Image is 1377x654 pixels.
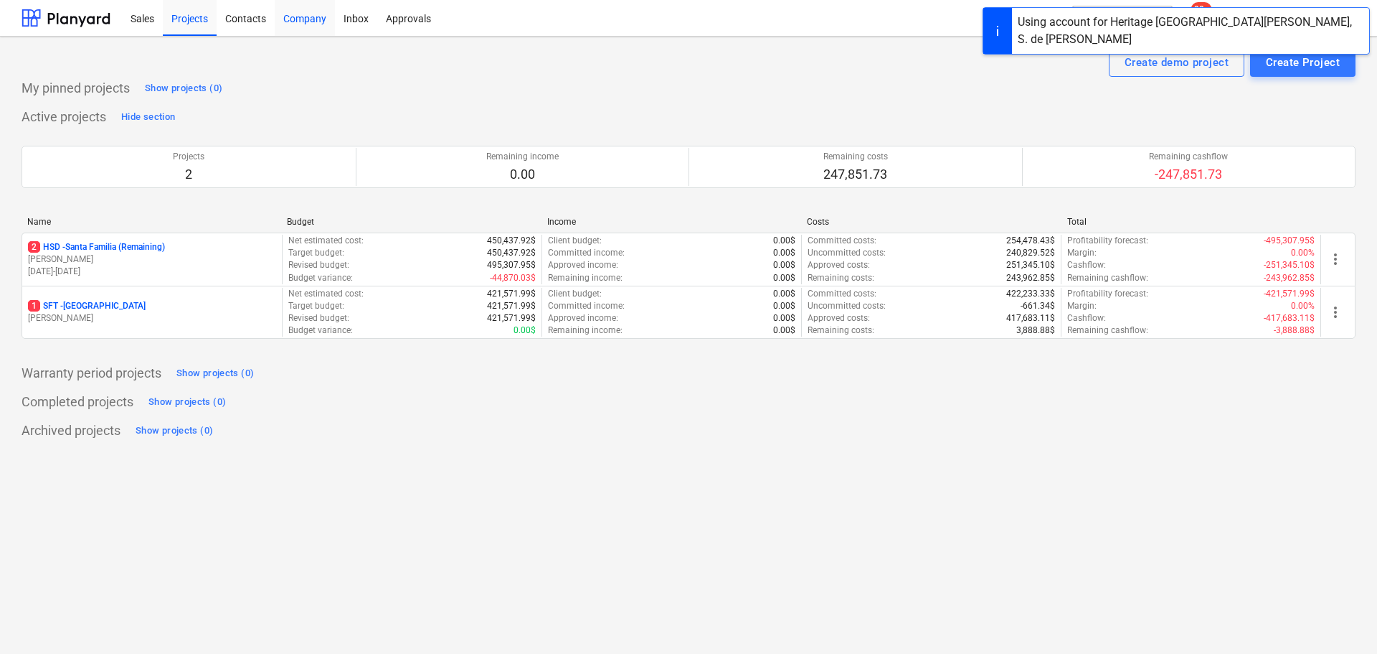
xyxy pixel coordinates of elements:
p: 3,888.88$ [1016,324,1055,337]
p: [PERSON_NAME] [28,312,276,324]
p: Net estimated cost : [288,235,364,247]
p: Client budget : [548,288,602,300]
p: 450,437.92$ [487,235,536,247]
p: Active projects [22,108,106,126]
div: Name [27,217,275,227]
div: Create demo project [1125,53,1229,72]
p: -3,888.88$ [1274,324,1315,337]
p: 450,437.92$ [487,247,536,259]
p: 495,307.95$ [487,259,536,271]
p: -495,307.95$ [1264,235,1315,247]
div: Budget [287,217,535,227]
button: Show projects (0) [145,391,229,414]
p: Remaining costs : [808,324,874,337]
p: SFT - [GEOGRAPHIC_DATA] [28,300,146,312]
p: My pinned projects [22,80,130,97]
p: -247,851.73 [1149,166,1228,183]
p: 0.00$ [773,300,795,312]
div: Total [1067,217,1315,227]
p: Client budget : [548,235,602,247]
p: 243,962.85$ [1006,272,1055,284]
p: 2 [173,166,204,183]
p: Budget variance : [288,324,353,337]
p: -243,962.85$ [1264,272,1315,284]
p: Uncommitted costs : [808,247,886,259]
p: 0.00$ [773,312,795,324]
p: 0.00% [1291,300,1315,312]
p: 0.00$ [514,324,536,337]
p: Committed costs : [808,235,876,247]
p: Approved costs : [808,312,870,324]
p: [PERSON_NAME] [28,253,276,266]
p: Archived projects [22,422,120,439]
div: Income [547,217,795,227]
p: Completed projects [22,393,133,411]
div: Costs [807,217,1055,227]
div: 2HSD -Santa Familia (Remaining)[PERSON_NAME][DATE]-[DATE] [28,241,276,278]
p: Approved income : [548,312,618,324]
p: -417,683.11$ [1264,312,1315,324]
p: 421,571.99$ [487,312,536,324]
p: 0.00$ [773,272,795,284]
p: Remaining cashflow [1149,151,1228,163]
p: Remaining income : [548,324,623,337]
p: Net estimated cost : [288,288,364,300]
p: Profitability forecast : [1067,235,1148,247]
p: Revised budget : [288,259,349,271]
div: Show projects (0) [145,80,222,97]
p: Remaining cashflow : [1067,324,1148,337]
p: Committed income : [548,247,625,259]
p: Remaining costs [823,151,888,163]
button: Show projects (0) [141,77,226,100]
p: 0.00$ [773,235,795,247]
button: Create demo project [1109,48,1244,77]
span: more_vert [1327,304,1344,321]
button: Show projects (0) [132,419,217,442]
p: Approved costs : [808,259,870,271]
p: -251,345.10$ [1264,259,1315,271]
p: 0.00$ [773,288,795,300]
p: Warranty period projects [22,365,161,382]
p: Margin : [1067,300,1097,312]
div: Hide section [121,109,175,126]
p: 0.00$ [773,247,795,259]
p: Cashflow : [1067,312,1106,324]
p: 240,829.52$ [1006,247,1055,259]
p: 421,571.99$ [487,300,536,312]
span: 1 [28,300,40,312]
p: Profitability forecast : [1067,288,1148,300]
p: 417,683.11$ [1006,312,1055,324]
p: Margin : [1067,247,1097,259]
p: 0.00$ [773,324,795,337]
p: 421,571.99$ [487,288,536,300]
p: Remaining cashflow : [1067,272,1148,284]
p: Budget variance : [288,272,353,284]
span: more_vert [1327,251,1344,268]
p: Revised budget : [288,312,349,324]
p: Approved income : [548,259,618,271]
p: HSD - Santa Familia (Remaining) [28,241,165,253]
p: 0.00 [486,166,559,183]
p: Committed income : [548,300,625,312]
p: -421,571.99$ [1264,288,1315,300]
button: Show projects (0) [173,362,257,385]
p: Cashflow : [1067,259,1106,271]
button: Create Project [1250,48,1355,77]
p: [DATE] - [DATE] [28,266,276,278]
p: Remaining costs : [808,272,874,284]
p: 251,345.10$ [1006,259,1055,271]
p: Uncommitted costs : [808,300,886,312]
p: 0.00% [1291,247,1315,259]
p: Remaining income : [548,272,623,284]
div: Show projects (0) [148,394,226,411]
p: 254,478.43$ [1006,235,1055,247]
div: Using account for Heritage [GEOGRAPHIC_DATA][PERSON_NAME], S. de [PERSON_NAME] [1018,14,1363,48]
p: Target budget : [288,247,344,259]
p: 422,233.33$ [1006,288,1055,300]
div: 1SFT -[GEOGRAPHIC_DATA][PERSON_NAME] [28,300,276,324]
p: Committed costs : [808,288,876,300]
p: 247,851.73 [823,166,888,183]
iframe: Chat Widget [1305,585,1377,654]
p: Target budget : [288,300,344,312]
